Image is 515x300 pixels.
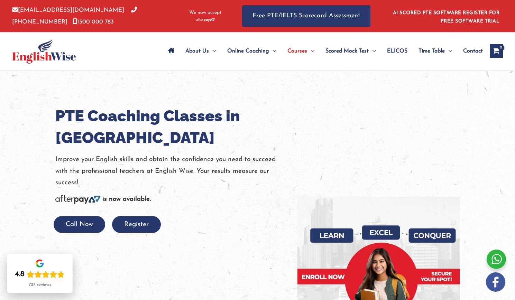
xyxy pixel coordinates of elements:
a: 1300 000 783 [73,19,114,25]
div: 727 reviews [29,282,51,288]
span: Menu Toggle [209,39,216,63]
span: ELICOS [387,39,407,63]
span: Scored Mock Test [325,39,369,63]
a: Online CoachingMenu Toggle [222,39,282,63]
img: Afterpay-Logo [55,195,100,204]
a: Scored Mock TestMenu Toggle [320,39,381,63]
span: Courses [287,39,307,63]
span: Menu Toggle [445,39,452,63]
span: About Us [185,39,209,63]
a: AI SCORED PTE SOFTWARE REGISTER FOR FREE SOFTWARE TRIAL [393,10,500,24]
b: is now available. [102,196,151,203]
span: We now accept [189,9,221,16]
a: View Shopping Cart, empty [490,44,503,58]
span: Menu Toggle [307,39,314,63]
a: Contact [458,39,483,63]
div: 4.8 [15,270,25,279]
span: Contact [463,39,483,63]
a: ELICOS [381,39,413,63]
a: [PHONE_NUMBER] [12,7,137,25]
a: About UsMenu Toggle [180,39,222,63]
nav: Site Navigation: Main Menu [163,39,483,63]
img: cropped-ew-logo [12,39,76,64]
h1: PTE Coaching Classes in [GEOGRAPHIC_DATA] [55,105,287,149]
img: Afterpay-Logo [196,18,215,22]
a: Register [112,221,161,228]
span: Menu Toggle [369,39,376,63]
a: Time TableMenu Toggle [413,39,458,63]
div: Rating: 4.8 out of 5 [15,270,65,279]
a: [EMAIL_ADDRESS][DOMAIN_NAME] [12,7,124,13]
aside: Header Widget 1 [389,5,503,27]
span: Menu Toggle [269,39,276,63]
button: Register [112,216,161,233]
p: Improve your English skills and obtain the confidence you need to succeed with the professional t... [55,154,287,188]
img: white-facebook.png [486,272,505,292]
a: Free PTE/IELTS Scorecard Assessment [242,5,370,27]
button: Call Now [54,216,105,233]
a: CoursesMenu Toggle [282,39,320,63]
span: Online Coaching [227,39,269,63]
a: Call Now [54,221,105,228]
span: Time Table [419,39,445,63]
